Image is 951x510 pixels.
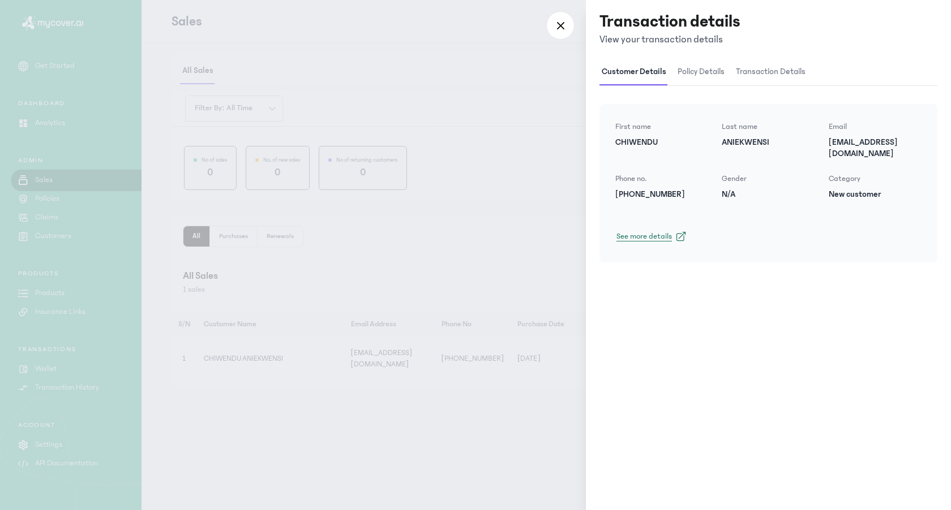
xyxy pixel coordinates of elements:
p: Phone no. [615,173,708,184]
p: Email [829,121,922,132]
p: First name [615,121,708,132]
p: Gender [722,173,815,184]
p: CHIWENDU [615,137,708,148]
p: N/A [722,189,815,200]
p: [PHONE_NUMBER] [615,189,708,200]
p: Category [829,173,922,184]
span: customer details [599,59,669,85]
p: Last name [722,121,815,132]
span: policy details [675,59,727,85]
p: New customer [829,189,922,200]
button: transaction details [734,59,815,85]
span: See more details [616,231,672,242]
a: See more details [611,227,922,245]
p: ANIEKWENSI [722,137,815,148]
span: transaction details [734,59,808,85]
button: customer details [599,59,675,85]
button: policy details [675,59,734,85]
p: View your transaction details [599,32,740,47]
p: [EMAIL_ADDRESS][DOMAIN_NAME] [829,137,922,159]
h3: Transaction details [599,11,740,32]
